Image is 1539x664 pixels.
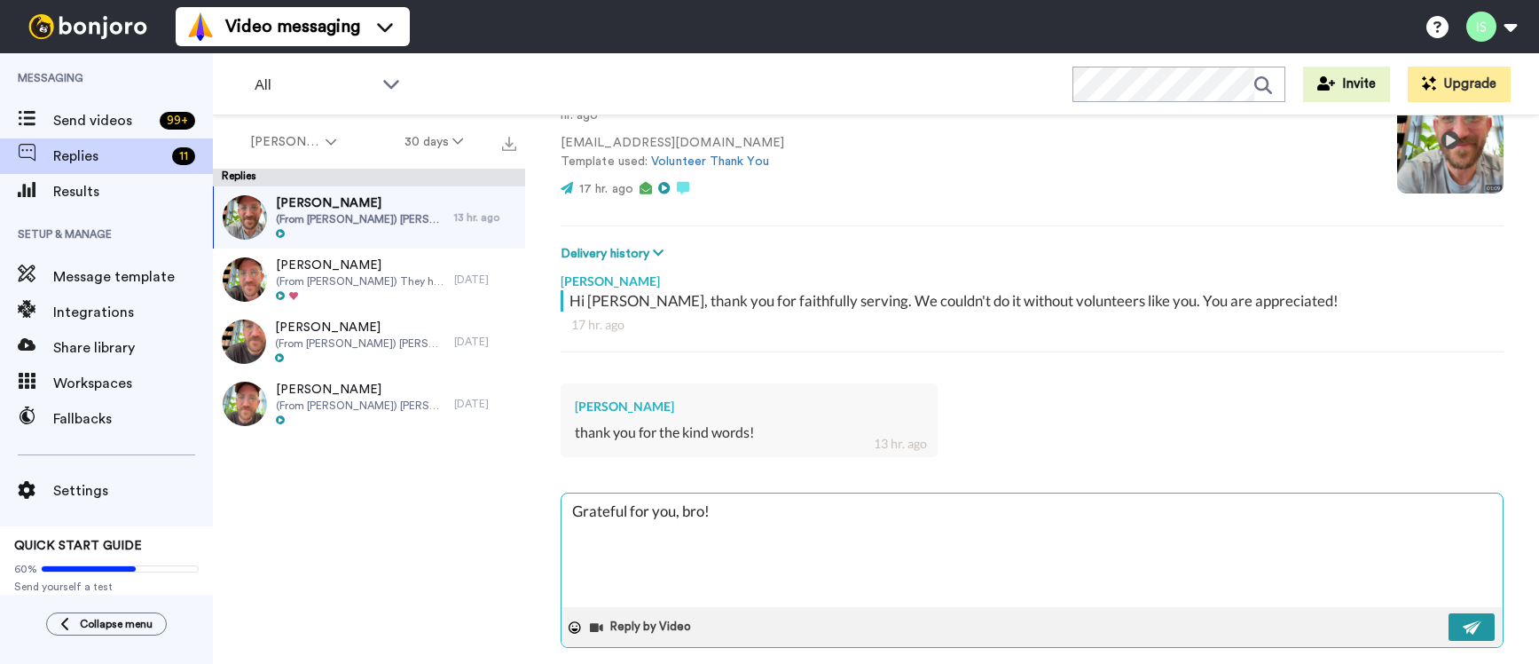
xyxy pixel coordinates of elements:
[213,249,525,311] a: [PERSON_NAME](From [PERSON_NAME]) They have served in SH, COL, Youth and conferences. They are a ...
[571,316,1493,334] div: 17 hr. ago
[53,110,153,131] span: Send videos
[276,399,445,413] span: (From [PERSON_NAME]) [PERSON_NAME] has been dedicated to serving [GEOGRAPHIC_DATA] in production ...
[172,147,195,165] div: 11
[160,112,195,130] div: 99 +
[223,195,267,240] img: 502fdab9-f00a-4a28-bf9b-5a0a82f24489-thumb.jpg
[53,302,213,323] span: Integrations
[276,257,445,274] span: [PERSON_NAME]
[216,126,371,158] button: [PERSON_NAME]
[454,335,516,349] div: [DATE]
[255,75,373,96] span: All
[21,14,154,39] img: bj-logo-header-white.svg
[1463,621,1482,635] img: send-white.svg
[276,274,445,289] span: (From [PERSON_NAME]) They have served in SH, COL, Youth and conferences. They are a huge add to o...
[497,129,522,155] button: Export all results that match these filters now.
[276,381,445,399] span: [PERSON_NAME]
[588,614,696,641] button: Reply by Video
[80,617,153,631] span: Collapse menu
[371,126,498,158] button: 30 days
[213,311,525,373] a: [PERSON_NAME](From [PERSON_NAME]) [PERSON_NAME] LOVES serving. He will stand at our patio door wh...
[1408,67,1511,102] button: Upgrade
[53,480,213,502] span: Settings
[223,382,267,426] img: 4d76ec47-d95f-4f34-9f63-3f9cf59704bf-thumb.jpg
[53,337,213,359] span: Share library
[222,320,266,364] img: 4aa59973-1efd-4ee4-a5aa-047a7d685344-thumb.jpg
[561,244,669,264] button: Delivery history
[651,155,769,168] a: Volunteer Thank You
[275,319,445,336] span: [PERSON_NAME]
[46,613,167,636] button: Collapse menu
[561,494,1503,607] textarea: Grateful for you, bro!
[561,264,1504,290] div: [PERSON_NAME]
[575,398,923,415] div: [PERSON_NAME]
[186,12,215,41] img: vm-color.svg
[14,580,199,594] span: Send yourself a test
[276,212,445,226] span: (From [PERSON_NAME]) [PERSON_NAME] serves faithfully on our worship team...but every [DATE] PM I'...
[250,133,322,151] span: [PERSON_NAME]
[275,336,445,351] span: (From [PERSON_NAME]) [PERSON_NAME] LOVES serving. He will stand at our patio door when it is 100 ...
[213,186,525,249] a: [PERSON_NAME](From [PERSON_NAME]) [PERSON_NAME] serves faithfully on our worship team...but every...
[53,408,213,430] span: Fallbacks
[575,423,923,443] div: thank you for the kind words!
[454,273,516,287] div: [DATE]
[213,373,525,435] a: [PERSON_NAME](From [PERSON_NAME]) [PERSON_NAME] has been dedicated to serving [GEOGRAPHIC_DATA] i...
[454,397,516,411] div: [DATE]
[53,373,213,394] span: Workspaces
[561,134,1370,171] p: [EMAIL_ADDRESS][DOMAIN_NAME] Template used:
[1303,67,1390,102] button: Invite
[53,146,165,167] span: Replies
[569,290,1499,312] div: Hi [PERSON_NAME], thank you for faithfully serving. We couldn't do it without volunteers like you...
[53,266,213,288] span: Message template
[53,181,213,202] span: Results
[14,540,142,552] span: QUICK START GUIDE
[14,562,37,576] span: 60%
[502,137,516,151] img: export.svg
[225,14,360,39] span: Video messaging
[276,194,445,212] span: [PERSON_NAME]
[579,183,633,195] span: 17 hr. ago
[874,435,927,453] div: 13 hr. ago
[454,210,516,225] div: 13 hr. ago
[213,169,525,186] div: Replies
[223,257,267,302] img: f9b4945b-543a-47c1-af25-5e766d82514b-thumb.jpg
